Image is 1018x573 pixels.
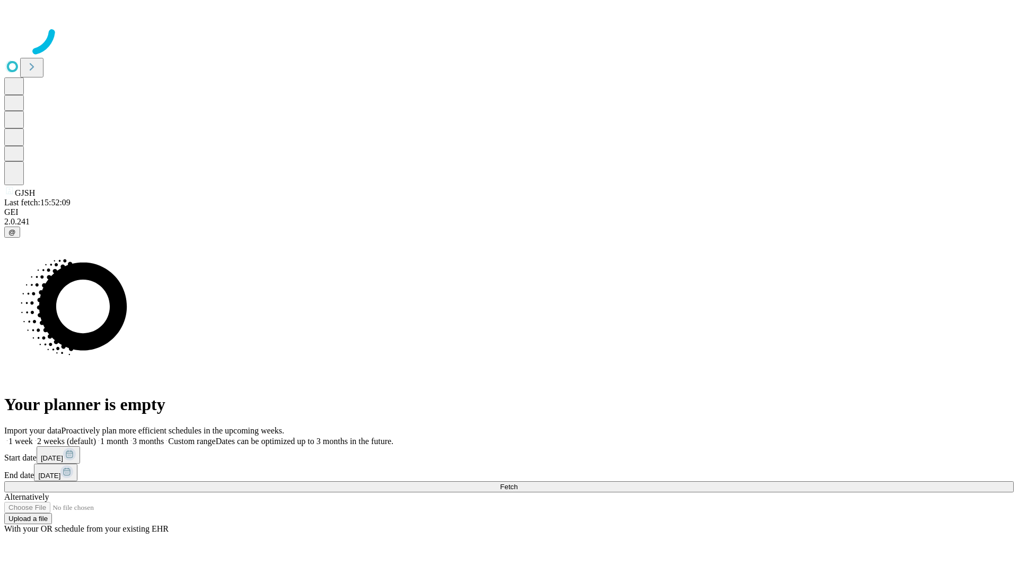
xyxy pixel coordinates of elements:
[4,446,1014,464] div: Start date
[4,426,62,435] span: Import your data
[34,464,77,481] button: [DATE]
[62,426,284,435] span: Proactively plan more efficient schedules in the upcoming weeks.
[500,483,517,491] span: Fetch
[4,227,20,238] button: @
[133,437,164,446] span: 3 months
[41,454,63,462] span: [DATE]
[100,437,128,446] span: 1 month
[4,207,1014,217] div: GEI
[216,437,393,446] span: Dates can be optimized up to 3 months in the future.
[37,446,80,464] button: [DATE]
[4,395,1014,414] h1: Your planner is empty
[15,188,35,197] span: GJSH
[4,481,1014,492] button: Fetch
[37,437,96,446] span: 2 weeks (default)
[8,437,33,446] span: 1 week
[4,524,169,533] span: With your OR schedule from your existing EHR
[8,228,16,236] span: @
[4,513,52,524] button: Upload a file
[4,492,49,501] span: Alternatively
[4,198,71,207] span: Last fetch: 15:52:09
[4,464,1014,481] div: End date
[38,472,60,480] span: [DATE]
[168,437,215,446] span: Custom range
[4,217,1014,227] div: 2.0.241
